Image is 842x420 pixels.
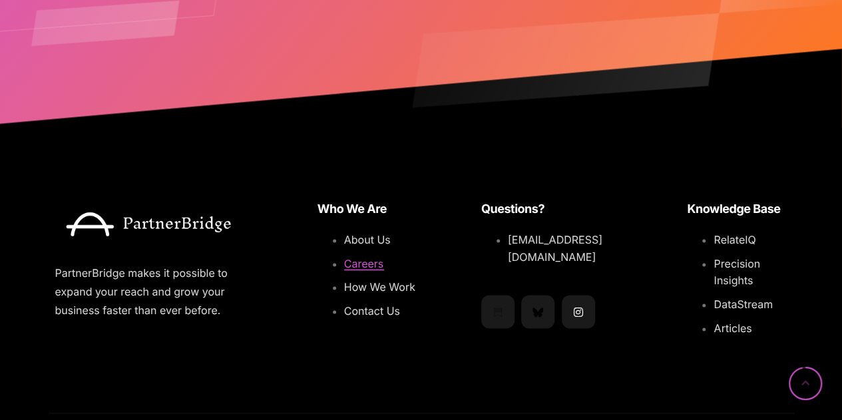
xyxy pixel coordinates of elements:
[344,304,400,317] a: Contact Us
[714,257,760,288] a: Precision Insights
[481,295,515,328] a: Substack
[508,233,602,264] a: [EMAIL_ADDRESS][DOMAIN_NAME]
[521,295,554,328] a: Bluesky
[562,295,595,328] a: Instagram
[481,201,624,218] h5: Questions?
[55,264,238,319] p: PartnerBridge makes it possible to expand your reach and grow your business faster than ever before.
[344,257,384,270] a: Careers
[344,280,415,294] a: How We Work
[714,321,751,335] a: Articles
[687,201,787,218] h5: Knowledge Base
[344,233,391,246] a: About Us
[714,233,755,246] a: RelateIQ
[714,298,773,311] a: DataStream
[317,201,417,218] h5: Who We Are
